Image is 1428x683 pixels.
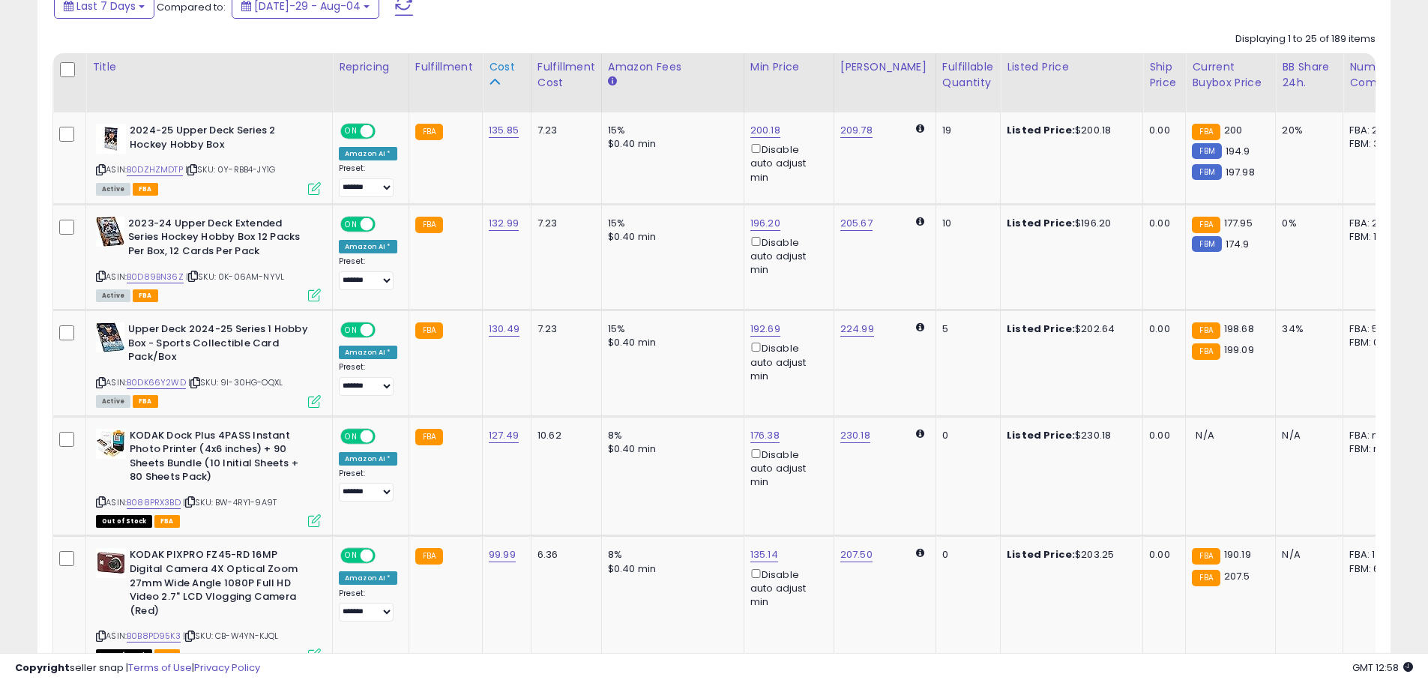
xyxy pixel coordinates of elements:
span: | SKU: CB-W4YN-KJQL [183,630,278,642]
div: Disable auto adjust min [750,340,822,383]
a: 99.99 [489,547,516,562]
div: Fulfillable Quantity [942,59,994,91]
div: Fulfillment Cost [537,59,595,91]
div: N/A [1282,548,1331,562]
span: OFF [373,430,397,442]
div: 0% [1282,217,1331,230]
span: FBA [154,515,180,528]
b: Listed Price: [1007,547,1075,562]
div: 10.62 [537,429,590,442]
div: ASIN: [96,322,321,406]
div: 0.00 [1149,322,1174,336]
div: Amazon AI * [339,147,397,160]
span: | SKU: 0K-06AM-NYVL [186,271,284,283]
div: 15% [608,124,732,137]
div: $196.20 [1007,217,1131,230]
div: FBA: 13 [1349,548,1399,562]
a: 207.50 [840,547,873,562]
div: 15% [608,322,732,336]
a: 196.20 [750,216,780,231]
div: 15% [608,217,732,230]
div: $203.25 [1007,548,1131,562]
span: 207.5 [1224,569,1250,583]
span: OFF [373,324,397,337]
div: Disable auto adjust min [750,566,822,610]
b: Upper Deck 2024-25 Series 1 Hobby Box - Sports Collectible Card Pack/Box [128,322,310,368]
span: ON [342,217,361,230]
div: Disable auto adjust min [750,234,822,277]
span: FBA [133,289,158,302]
a: 192.69 [750,322,780,337]
a: Privacy Policy [194,661,260,675]
span: 200 [1224,123,1242,137]
small: FBA [415,548,443,565]
div: 8% [608,429,732,442]
b: KODAK Dock Plus 4PASS Instant Photo Printer (4x6 inches) + 90 Sheets Bundle (10 Initial Sheets + ... [130,429,312,488]
small: FBA [1192,217,1220,233]
a: 224.99 [840,322,874,337]
span: ON [342,324,361,337]
div: 0 [942,429,989,442]
b: Listed Price: [1007,123,1075,137]
small: FBM [1192,143,1221,159]
div: Cost [489,59,525,75]
div: 0.00 [1149,548,1174,562]
div: Fulfillment [415,59,476,75]
span: 174.9 [1226,237,1250,251]
div: Displaying 1 to 25 of 189 items [1235,32,1376,46]
div: Repricing [339,59,403,75]
div: N/A [1282,429,1331,442]
small: FBM [1192,164,1221,180]
span: OFF [373,125,397,138]
small: Amazon Fees. [608,75,617,88]
div: FBM: 0 [1349,336,1399,349]
span: 198.68 [1224,322,1254,336]
div: seller snap | | [15,661,260,676]
a: B0DK66Y2WD [127,376,186,389]
span: 197.98 [1226,165,1255,179]
a: B0D89BN36Z [127,271,184,283]
div: 8% [608,548,732,562]
div: Listed Price [1007,59,1136,75]
b: 2024-25 Upper Deck Series 2 Hockey Hobby Box [130,124,312,155]
img: 41ZIBL3gA8L._SL40_.jpg [96,124,126,154]
div: Min Price [750,59,828,75]
div: Current Buybox Price [1192,59,1269,91]
small: FBA [415,124,443,140]
div: FBM: 1 [1349,230,1399,244]
span: N/A [1196,428,1214,442]
div: [PERSON_NAME] [840,59,930,75]
div: Disable auto adjust min [750,141,822,184]
span: | SKU: BW-4RY1-9A9T [183,496,277,508]
small: FBA [415,322,443,339]
div: 6.36 [537,548,590,562]
div: $202.64 [1007,322,1131,336]
div: Num of Comp. [1349,59,1404,91]
span: 190.19 [1224,547,1251,562]
img: 41zNGwHuVTL._SL40_.jpg [96,429,126,459]
div: 0.00 [1149,124,1174,137]
div: ASIN: [96,429,321,526]
small: FBA [1192,124,1220,140]
div: Disable auto adjust min [750,446,822,490]
small: FBA [415,217,443,233]
div: $200.18 [1007,124,1131,137]
a: 176.38 [750,428,780,443]
span: All listings currently available for purchase on Amazon [96,395,130,408]
div: FBA: 2 [1349,217,1399,230]
span: ON [342,550,361,562]
b: Listed Price: [1007,322,1075,336]
span: OFF [373,550,397,562]
div: 0.00 [1149,217,1174,230]
div: 7.23 [537,124,590,137]
div: FBM: 3 [1349,137,1399,151]
a: 209.78 [840,123,873,138]
span: 194.9 [1226,144,1250,158]
div: ASIN: [96,217,321,300]
span: | SKU: 9I-30HG-OQXL [188,376,283,388]
span: 177.95 [1224,216,1253,230]
small: FBA [415,429,443,445]
div: Preset: [339,589,397,622]
div: 19 [942,124,989,137]
span: FBA [133,183,158,196]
